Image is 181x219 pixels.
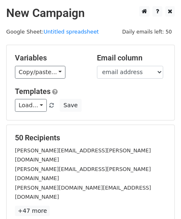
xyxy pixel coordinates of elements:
[15,185,151,200] small: [PERSON_NAME][DOMAIN_NAME][EMAIL_ADDRESS][DOMAIN_NAME]
[15,166,151,182] small: [PERSON_NAME][EMAIL_ADDRESS][PERSON_NAME][DOMAIN_NAME]
[15,206,50,216] a: +47 more
[15,66,65,79] a: Copy/paste...
[15,53,84,63] h5: Variables
[15,99,47,112] a: Load...
[43,29,99,35] a: Untitled spreadsheet
[119,27,175,36] span: Daily emails left: 50
[15,133,166,142] h5: 50 Recipients
[97,53,167,63] h5: Email column
[15,147,151,163] small: [PERSON_NAME][EMAIL_ADDRESS][PERSON_NAME][DOMAIN_NAME]
[119,29,175,35] a: Daily emails left: 50
[60,99,81,112] button: Save
[140,179,181,219] iframe: Chat Widget
[6,6,175,20] h2: New Campaign
[15,87,51,96] a: Templates
[6,29,99,35] small: Google Sheet:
